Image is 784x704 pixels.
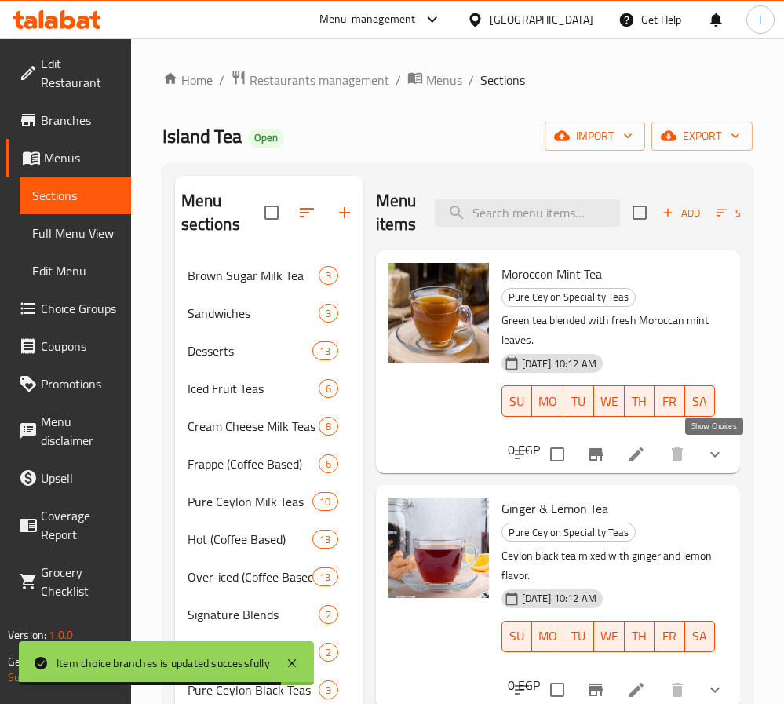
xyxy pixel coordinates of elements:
span: Restaurants management [250,71,389,89]
span: 2 [319,607,337,622]
span: FR [661,390,678,413]
span: 13 [313,344,337,359]
button: WE [594,385,625,417]
span: Promotions [41,374,119,393]
div: items [319,454,338,473]
div: Desserts13 [175,332,363,370]
span: 8 [319,419,337,434]
span: TH [631,390,648,413]
button: TU [563,621,593,652]
div: Sandwiches3 [175,294,363,332]
button: show more [696,436,734,473]
button: Branch-specific-item [577,436,614,473]
button: MO [532,385,563,417]
div: items [319,605,338,624]
h2: Menu items [376,189,417,236]
div: Item choice branches is updated successfully [57,655,270,672]
span: Select section [623,196,656,229]
a: Edit Menu [20,252,131,290]
button: FR [655,385,684,417]
span: Moroccon Mint Tea [501,262,602,286]
div: Pure Ceylon Speciality Teas [501,523,636,542]
span: 1.0.0 [49,625,73,645]
a: Menus [6,139,131,177]
button: import [545,122,645,151]
button: sort-choices [503,436,541,473]
div: items [312,530,337,549]
a: Menu disclaimer [6,403,131,459]
span: TH [631,625,648,647]
span: TU [570,625,587,647]
span: [DATE] 10:12 AM [516,591,603,606]
button: TU [563,385,593,417]
a: Sections [20,177,131,214]
nav: breadcrumb [162,70,753,90]
span: Desserts [188,341,313,360]
button: WE [594,621,625,652]
button: TH [625,385,655,417]
a: Support.OpsPlatform [8,667,108,688]
p: Green tea blended with fresh Moroccan mint leaves. [501,311,715,350]
span: Edit Restaurant [41,54,119,92]
a: Full Menu View [20,214,131,252]
div: Over-iced (Coffee Based)13 [175,558,363,596]
div: items [319,379,338,398]
a: Coupons [6,327,131,365]
button: FR [655,621,684,652]
span: Open [248,131,284,144]
span: Cream Cheese Milk Teas [188,417,319,436]
span: SU [509,390,526,413]
div: Sandwiches [188,304,319,323]
div: items [319,266,338,285]
a: Menus [407,70,462,90]
span: Branches [41,111,119,129]
span: 13 [313,570,337,585]
a: Home [162,71,213,89]
span: SA [691,625,709,647]
div: items [312,492,337,511]
span: 3 [319,306,337,321]
span: Island Tea [162,119,242,154]
span: 6 [319,381,337,396]
span: export [664,126,740,146]
div: Open [248,129,284,148]
div: Pure Ceylon Milk Teas [188,492,313,511]
span: Sort [717,204,760,222]
a: Upsell [6,459,131,497]
a: Edit menu item [627,445,646,464]
div: Cream Cheese Milk Teas8 [175,407,363,445]
span: 13 [313,532,337,547]
span: 6 [319,457,337,472]
span: Sort sections [288,194,326,232]
div: Signature Blends [188,605,319,624]
div: Brown Sugar Milk Tea3 [175,257,363,294]
button: SA [685,621,715,652]
span: Upsell [41,469,119,487]
input: search [435,199,620,227]
span: Choice Groups [41,299,119,318]
span: MO [538,625,557,647]
div: Pure Ceylon Milk Teas10 [175,483,363,520]
button: SA [685,385,715,417]
span: FR [661,625,678,647]
span: Get support on: [8,651,80,672]
span: SU [509,625,526,647]
span: Menus [44,148,119,167]
a: Coverage Report [6,497,131,553]
span: Full Menu View [32,224,119,243]
div: Over-iced (Coffee Based) [188,567,313,586]
div: Pure Ceylon Black Teas [188,680,319,699]
span: import [557,126,633,146]
span: Sections [32,186,119,205]
span: Brown Sugar Milk Tea [188,266,319,285]
img: Moroccon Mint Tea [388,263,489,363]
li: / [396,71,401,89]
span: 10 [313,494,337,509]
span: Pure Ceylon Speciality Teas [502,523,635,542]
span: SA [691,390,709,413]
span: Edit Menu [32,261,119,280]
span: Coupons [41,337,119,356]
